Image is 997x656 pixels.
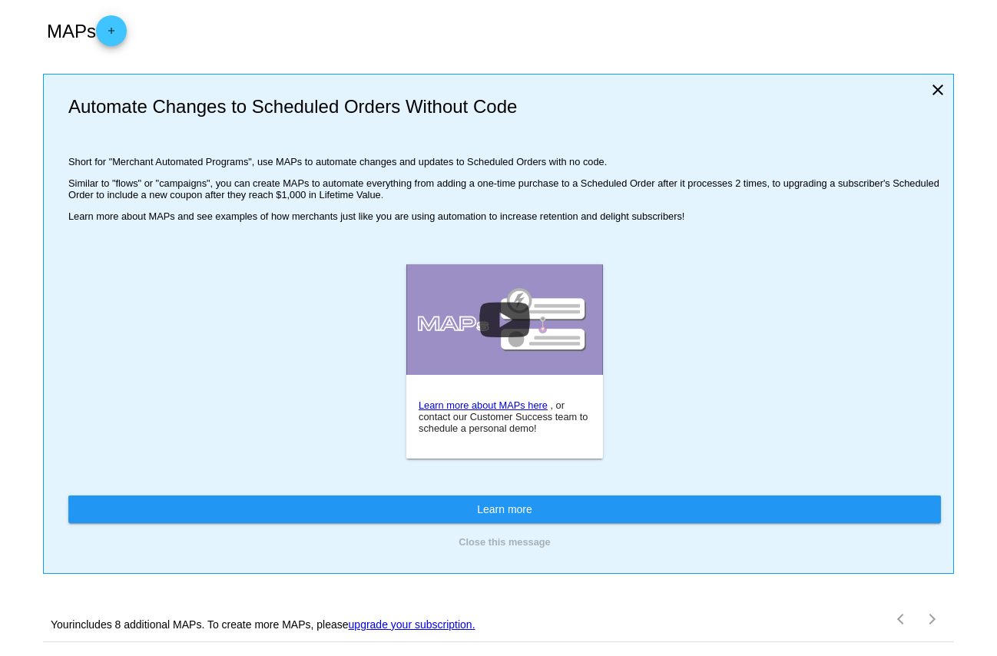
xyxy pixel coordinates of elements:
[68,495,941,523] a: Learn more
[68,156,941,167] p: Short for "Merchant Automated Programs", use MAPs to automate changes and updates to Scheduled Or...
[51,618,475,631] p: Your includes 8 additional MAPs. To create more MAPs, please
[419,399,548,411] a: Learn more about MAPs here
[929,81,947,99] mat-icon: close
[349,618,475,631] a: upgrade your subscription.
[477,503,532,515] span: Learn more
[419,399,588,434] span: , or contact our Customer Success team to schedule a personal demo!
[68,210,941,222] p: Learn more about MAPs and see examples of how merchants just like you are using automation to inc...
[68,177,941,200] p: Similar to "flows" or "campaigns", you can create MAPs to automate everything from adding a one-t...
[47,15,127,46] h2: MAPs
[68,96,941,118] h2: Automate Changes to Scheduled Orders Without Code
[886,604,917,634] button: Previous page
[917,604,948,634] button: Next page
[102,25,121,44] mat-icon: add
[68,535,941,548] button: Close this message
